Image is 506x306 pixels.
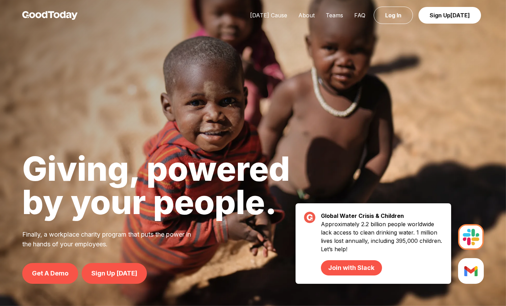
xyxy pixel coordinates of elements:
[22,152,290,219] h1: Giving, powered by your people.
[22,263,78,284] a: Get A Demo
[374,7,413,24] a: Log In
[321,220,443,275] p: Approximately 2.2 billion people worldwide lack access to clean drinking water. 1 million lives l...
[458,258,484,284] img: Slack
[22,11,78,20] img: GoodToday
[349,12,371,19] a: FAQ
[418,7,481,24] a: Sign Up[DATE]
[22,230,200,249] p: Finally, a workplace charity program that puts the power in the hands of your employees.
[458,224,484,250] img: Slack
[321,260,382,275] a: Join with Slack
[293,12,320,19] a: About
[321,212,404,219] strong: Global Water Crisis & Children
[244,12,293,19] a: [DATE] Cause
[450,12,470,19] span: [DATE]
[320,12,349,19] a: Teams
[82,263,147,284] a: Sign Up [DATE]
